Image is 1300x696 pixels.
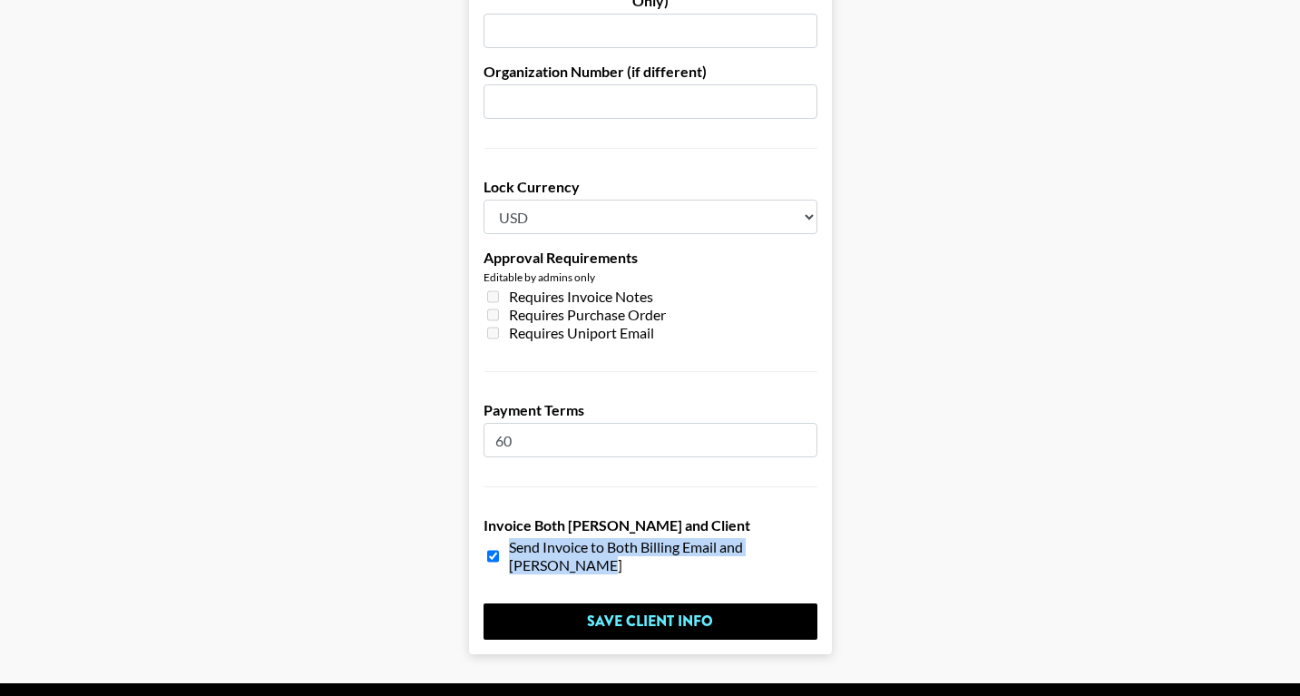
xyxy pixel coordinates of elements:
label: Invoice Both [PERSON_NAME] and Client [484,516,817,534]
label: Lock Currency [484,178,817,196]
span: Requires Invoice Notes [509,288,653,306]
input: Save Client Info [484,603,817,640]
span: Requires Uniport Email [509,324,654,342]
span: Requires Purchase Order [509,306,666,324]
label: Organization Number (if different) [484,63,817,81]
div: Editable by admins only [484,270,817,284]
label: Payment Terms [484,401,817,419]
span: Send Invoice to Both Billing Email and [PERSON_NAME] [509,538,817,574]
label: Approval Requirements [484,249,817,267]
